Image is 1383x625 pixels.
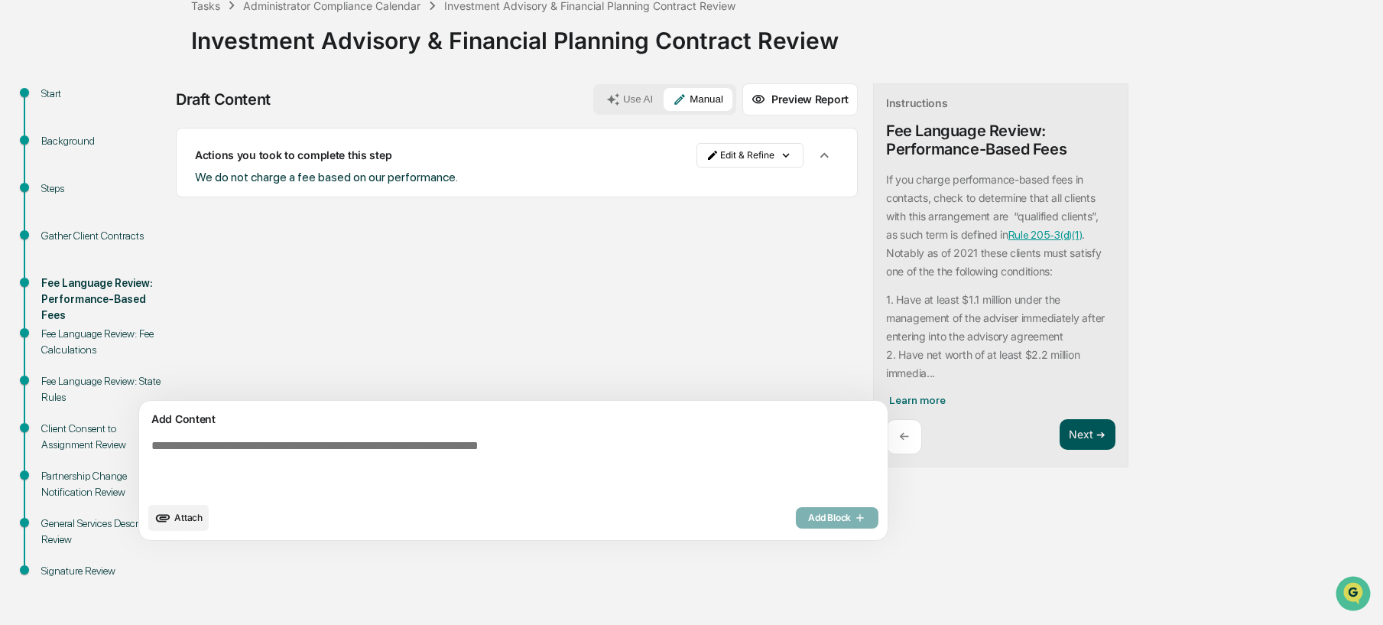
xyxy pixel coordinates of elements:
[889,394,946,406] span: Learn more
[1334,575,1375,616] iframe: Open customer support
[886,291,1109,382] code: 1. Have at least $1.1 million under the management of the adviser immediately after entering into...
[195,148,391,161] p: Actions you took to complete this step
[9,187,105,214] a: 🖐️Preclearance
[31,193,99,208] span: Preclearance
[886,173,1101,278] p: If you charge performance-based fees in contacts, check to determine that all clients with this a...
[260,122,278,140] button: Start new chat
[899,429,909,444] p: ←
[152,259,185,271] span: Pylon
[148,505,209,531] button: upload document
[41,373,167,405] div: Fee Language Review: State Rules
[195,170,458,184] span: We do not charge a fee based on our performance.
[41,181,167,197] div: Steps
[52,117,251,132] div: Start new chat
[31,222,96,237] span: Data Lookup
[41,563,167,579] div: Signature Review
[1060,419,1115,451] button: Next ➔
[126,193,190,208] span: Attestations
[174,512,203,523] span: Attach
[41,468,167,500] div: Partnership Change Notification Review
[41,326,167,358] div: Fee Language Review: Fee Calculations
[15,223,28,236] div: 🔎
[52,132,193,145] div: We're available if you need us!
[41,133,167,149] div: Background
[41,516,167,548] div: General Services Description Review
[696,143,804,168] button: Edit & Refine
[108,259,185,271] a: Powered byPylon
[15,194,28,207] div: 🖐️
[9,216,102,243] a: 🔎Data Lookup
[41,275,167,324] div: Fee Language Review: Performance-Based Fees
[41,228,167,244] div: Gather Client Contracts
[886,122,1115,158] div: Fee Language Review: Performance-Based Fees
[664,88,732,111] button: Manual
[1008,229,1083,241] a: Rule 205-3(d)(1)
[15,117,43,145] img: 1746055101610-c473b297-6a78-478c-a979-82029cc54cd1
[15,32,278,57] p: How can we help?
[191,15,1375,54] div: Investment Advisory & Financial Planning Contract Review
[148,410,878,428] div: Add Content
[105,187,196,214] a: 🗄️Attestations
[41,421,167,453] div: Client Consent to Assignment Review
[886,96,948,109] div: Instructions
[41,86,167,102] div: Start
[742,83,858,116] button: Preview Report
[597,88,662,111] button: Use AI
[176,90,271,109] div: Draft Content
[111,194,123,207] div: 🗄️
